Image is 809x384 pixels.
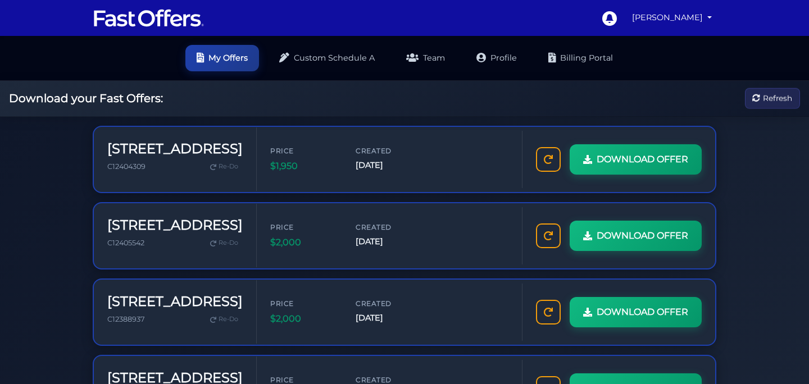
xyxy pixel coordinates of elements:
[597,152,688,167] span: DOWNLOAD OFFER
[268,45,386,71] a: Custom Schedule A
[356,222,423,232] span: Created
[270,159,338,173] span: $1,950
[206,312,243,327] a: Re-Do
[107,217,243,234] h3: [STREET_ADDRESS]
[356,298,423,309] span: Created
[270,298,338,309] span: Price
[270,222,338,232] span: Price
[185,45,259,71] a: My Offers
[597,228,688,243] span: DOWNLOAD OFFER
[395,45,456,71] a: Team
[745,88,800,109] button: Refresh
[107,294,243,310] h3: [STREET_ADDRESS]
[763,92,792,104] span: Refresh
[206,159,243,174] a: Re-Do
[356,312,423,324] span: [DATE]
[270,235,338,250] span: $2,000
[270,312,338,326] span: $2,000
[219,162,238,172] span: Re-Do
[107,239,144,247] span: C12405542
[597,305,688,319] span: DOWNLOAD OFFER
[570,144,702,175] a: DOWNLOAD OFFER
[107,141,243,157] h3: [STREET_ADDRESS]
[356,159,423,172] span: [DATE]
[537,45,624,71] a: Billing Portal
[356,235,423,248] span: [DATE]
[206,236,243,250] a: Re-Do
[356,145,423,156] span: Created
[570,297,702,327] a: DOWNLOAD OFFER
[270,145,338,156] span: Price
[9,92,163,105] h2: Download your Fast Offers:
[219,314,238,324] span: Re-Do
[219,238,238,248] span: Re-Do
[766,340,800,374] iframe: Customerly Messenger Launcher
[107,162,146,171] span: C12404309
[628,7,716,29] a: [PERSON_NAME]
[107,315,145,323] span: C12388937
[465,45,528,71] a: Profile
[570,221,702,251] a: DOWNLOAD OFFER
